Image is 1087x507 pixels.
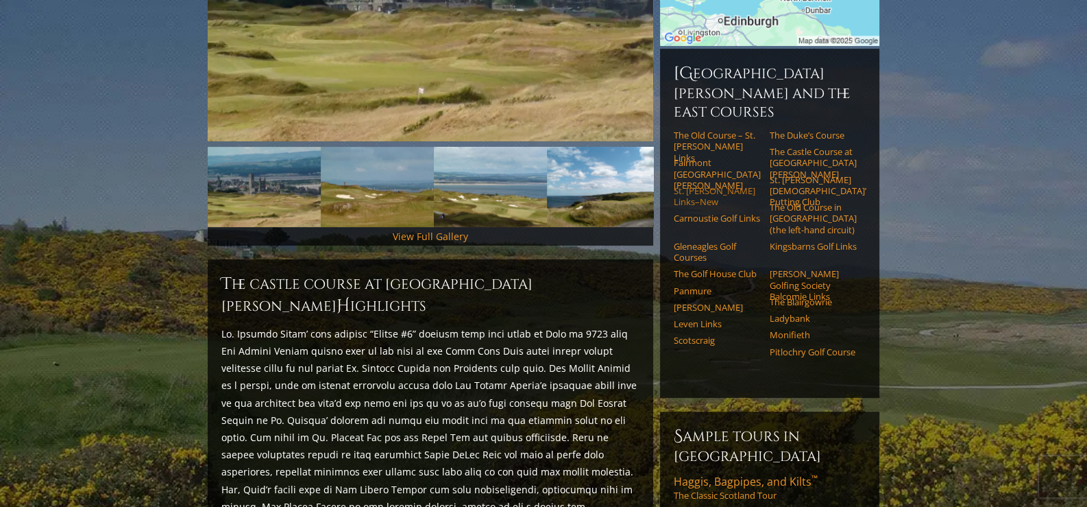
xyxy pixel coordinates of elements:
a: [PERSON_NAME] [674,302,761,313]
a: Haggis, Bagpipes, and Kilts™The Classic Scotland Tour [674,474,866,502]
span: Haggis, Bagpipes, and Kilts [674,474,818,489]
a: The Castle Course at [GEOGRAPHIC_DATA][PERSON_NAME] [770,146,857,180]
a: Ladybank [770,313,857,324]
a: Scotscraig [674,335,761,346]
a: Carnoustie Golf Links [674,213,761,224]
a: The Duke’s Course [770,130,857,141]
a: St. [PERSON_NAME] Links–New [674,185,761,208]
a: The Old Course in [GEOGRAPHIC_DATA] (the left-hand circuit) [770,202,857,235]
a: View Full Gallery [393,230,468,243]
a: The Old Course – St. [PERSON_NAME] Links [674,130,761,163]
a: The Golf House Club [674,268,761,279]
a: St. [PERSON_NAME] [DEMOGRAPHIC_DATA]’ Putting Club [770,174,857,208]
h2: The Castle Course at [GEOGRAPHIC_DATA][PERSON_NAME] ighlights [221,273,639,317]
h6: Sample Tours in [GEOGRAPHIC_DATA] [674,425,866,466]
a: Pitlochry Golf Course [770,346,857,357]
a: Panmure [674,285,761,296]
a: [PERSON_NAME] Golfing Society Balcomie Links [770,268,857,302]
a: Kingsbarns Golf Links [770,241,857,252]
a: Monifieth [770,329,857,340]
a: Leven Links [674,318,761,329]
h6: [GEOGRAPHIC_DATA][PERSON_NAME] and the East Courses [674,62,866,121]
a: The Blairgowrie [770,296,857,307]
a: Fairmont [GEOGRAPHIC_DATA][PERSON_NAME] [674,157,761,191]
sup: ™ [811,473,818,484]
span: H [337,295,350,317]
a: Gleneagles Golf Courses [674,241,761,263]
